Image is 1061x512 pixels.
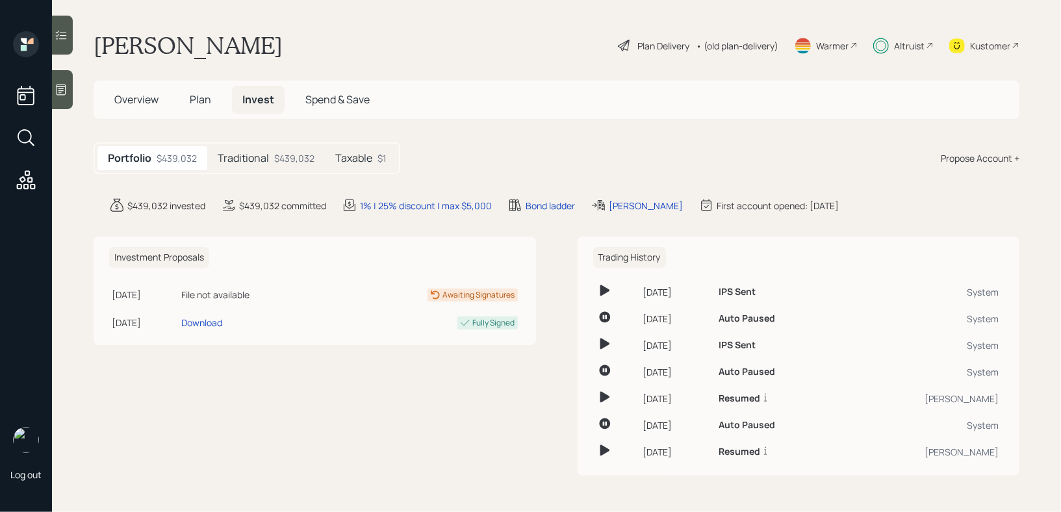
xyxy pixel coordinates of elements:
[443,289,515,301] div: Awaiting Signatures
[941,151,1019,165] div: Propose Account +
[643,312,709,326] div: [DATE]
[719,287,756,298] h6: IPS Sent
[643,392,709,405] div: [DATE]
[719,340,756,351] h6: IPS Sent
[643,418,709,432] div: [DATE]
[181,288,324,301] div: File not available
[157,151,197,165] div: $439,032
[114,92,159,107] span: Overview
[847,339,999,352] div: System
[181,316,222,329] div: Download
[847,365,999,379] div: System
[637,39,689,53] div: Plan Delivery
[719,393,760,404] h6: Resumed
[847,445,999,459] div: [PERSON_NAME]
[719,446,760,457] h6: Resumed
[847,418,999,432] div: System
[719,366,775,378] h6: Auto Paused
[13,427,39,453] img: retirable_logo.png
[473,317,515,329] div: Fully Signed
[274,151,314,165] div: $439,032
[242,92,274,107] span: Invest
[94,31,283,60] h1: [PERSON_NAME]
[190,92,211,107] span: Plan
[112,316,176,329] div: [DATE]
[108,152,151,164] h5: Portfolio
[305,92,370,107] span: Spend & Save
[847,285,999,299] div: System
[643,285,709,299] div: [DATE]
[643,445,709,459] div: [DATE]
[335,152,372,164] h5: Taxable
[847,392,999,405] div: [PERSON_NAME]
[360,199,492,212] div: 1% | 25% discount | max $5,000
[109,247,209,268] h6: Investment Proposals
[10,468,42,481] div: Log out
[717,199,839,212] div: First account opened: [DATE]
[894,39,925,53] div: Altruist
[593,247,666,268] h6: Trading History
[112,288,176,301] div: [DATE]
[847,312,999,326] div: System
[239,199,326,212] div: $439,032 committed
[970,39,1010,53] div: Kustomer
[127,199,205,212] div: $439,032 invested
[526,199,575,212] div: Bond ladder
[816,39,849,53] div: Warmer
[609,199,683,212] div: [PERSON_NAME]
[696,39,778,53] div: • (old plan-delivery)
[218,152,269,164] h5: Traditional
[719,313,775,324] h6: Auto Paused
[377,151,386,165] div: $1
[719,420,775,431] h6: Auto Paused
[643,365,709,379] div: [DATE]
[643,339,709,352] div: [DATE]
